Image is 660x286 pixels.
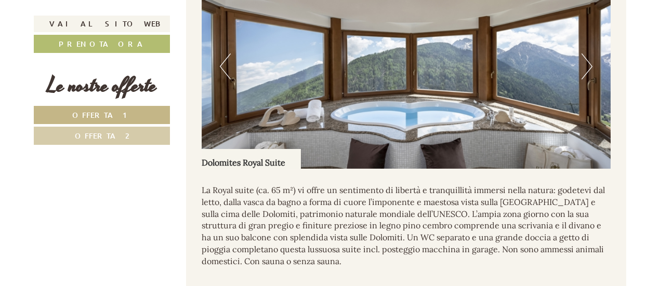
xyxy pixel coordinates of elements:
span: Offerta 1 [72,110,132,120]
a: Prenota ora [34,35,170,53]
span: Offerta 2 [75,131,129,141]
button: Previous [220,53,231,79]
div: Le nostre offerte [34,71,170,101]
a: Vai al sito web [34,16,170,32]
button: Next [582,53,592,79]
div: Dolomites Royal Suite [202,149,301,169]
p: La Royal suite (ca. 65 m²) vi offre un sentimento di libertà e tranquillità immersi nella natura:... [202,184,611,267]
